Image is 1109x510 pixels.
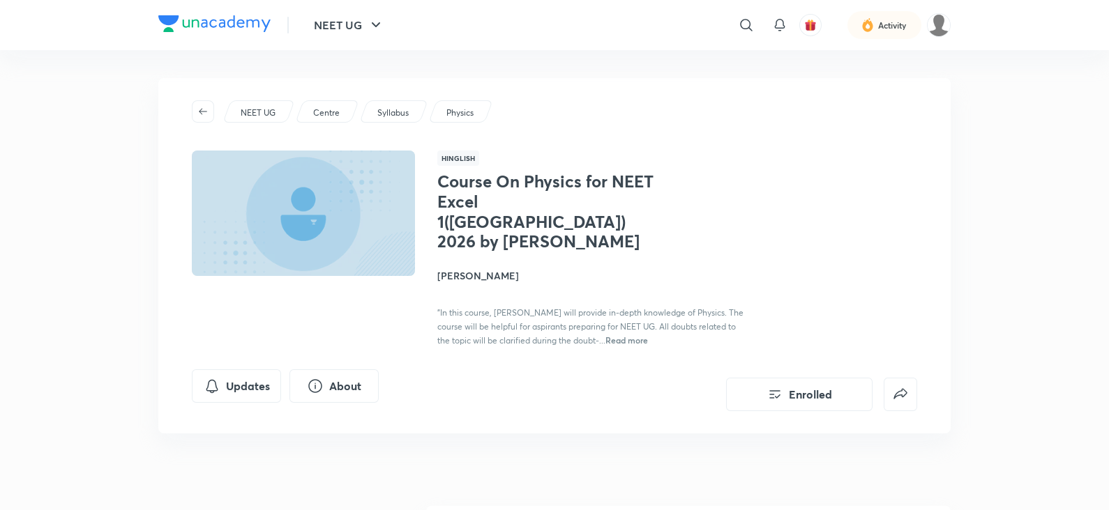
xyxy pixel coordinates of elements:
button: false [884,378,917,411]
img: Company Logo [158,15,271,32]
h1: Course On Physics for NEET Excel 1([GEOGRAPHIC_DATA]) 2026 by [PERSON_NAME] [437,171,665,252]
button: NEET UG [305,11,393,39]
a: Centre [311,107,342,119]
img: activity [861,17,874,33]
p: Centre [313,107,340,119]
button: About [289,369,379,403]
span: Read more [605,334,648,346]
img: Pankaj Saproo [927,13,951,37]
h4: [PERSON_NAME] [437,268,750,283]
button: Enrolled [726,378,873,411]
img: Thumbnail [190,149,417,277]
p: NEET UG [241,107,276,119]
p: Syllabus [377,107,409,119]
a: Syllabus [375,107,412,119]
p: Physics [446,107,474,119]
a: Company Logo [158,15,271,36]
span: "In this course, [PERSON_NAME] will provide in-depth knowledge of Physics. The course will be hel... [437,307,744,346]
span: Hinglish [437,150,479,166]
a: NEET UG [239,107,278,119]
button: Updates [192,369,281,403]
a: Physics [444,107,476,119]
button: avatar [799,14,822,36]
img: avatar [804,19,817,31]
